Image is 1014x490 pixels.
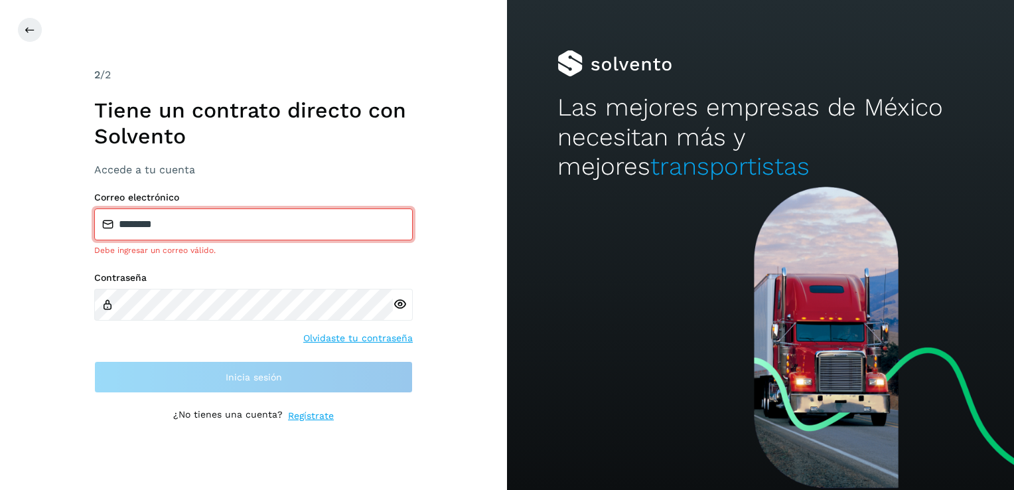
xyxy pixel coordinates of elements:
[94,68,100,81] span: 2
[94,272,413,284] label: Contraseña
[94,67,413,83] div: /2
[94,98,413,149] h1: Tiene un contrato directo con Solvento
[650,152,810,181] span: transportistas
[94,192,413,203] label: Correo electrónico
[303,331,413,345] a: Olvidaste tu contraseña
[94,361,413,393] button: Inicia sesión
[557,93,963,181] h2: Las mejores empresas de México necesitan más y mejores
[226,372,282,382] span: Inicia sesión
[173,409,283,423] p: ¿No tienes una cuenta?
[288,409,334,423] a: Regístrate
[94,163,413,176] h3: Accede a tu cuenta
[94,244,413,256] div: Debe ingresar un correo válido.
